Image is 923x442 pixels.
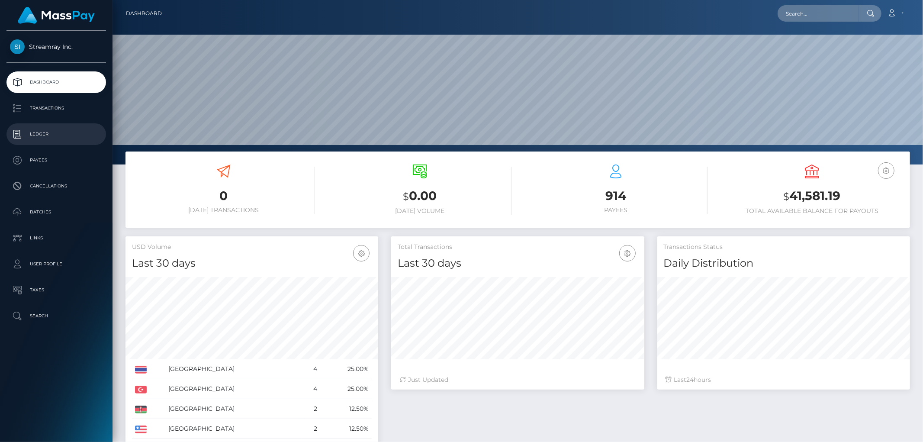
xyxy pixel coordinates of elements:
td: 25.00% [321,379,372,399]
h5: Transactions Status [664,243,904,252]
td: 12.50% [321,399,372,419]
p: Taxes [10,284,103,297]
h4: Last 30 days [132,256,372,271]
a: Ledger [6,123,106,145]
h6: Payees [524,206,708,214]
a: User Profile [6,253,106,275]
h3: 0 [132,187,315,204]
p: Ledger [10,128,103,141]
h6: [DATE] Volume [328,207,511,215]
td: 4 [302,359,320,379]
div: Just Updated [400,375,635,384]
p: Links [10,232,103,245]
p: Batches [10,206,103,219]
h3: 914 [524,187,708,204]
td: 4 [302,379,320,399]
a: Search [6,305,106,327]
a: Transactions [6,97,106,119]
img: US.png [135,426,147,433]
a: Links [6,227,106,249]
p: User Profile [10,258,103,271]
img: Streamray Inc. [10,39,25,54]
input: Search... [778,5,859,22]
td: [GEOGRAPHIC_DATA] [165,379,302,399]
h4: Daily Distribution [664,256,904,271]
td: 2 [302,419,320,439]
h4: Last 30 days [398,256,637,271]
td: 2 [302,399,320,419]
small: $ [783,190,789,203]
div: Last hours [666,375,901,384]
h6: Total Available Balance for Payouts [720,207,904,215]
td: 25.00% [321,359,372,379]
h5: Total Transactions [398,243,637,252]
h6: [DATE] Transactions [132,206,315,214]
a: Taxes [6,279,106,301]
img: KE.png [135,406,147,413]
small: $ [403,190,409,203]
h5: USD Volume [132,243,372,252]
p: Cancellations [10,180,103,193]
a: Dashboard [6,71,106,93]
a: Batches [6,201,106,223]
h3: 41,581.19 [720,187,904,205]
span: 24 [687,376,694,384]
p: Transactions [10,102,103,115]
td: [GEOGRAPHIC_DATA] [165,399,302,419]
a: Cancellations [6,175,106,197]
a: Payees [6,149,106,171]
img: MassPay Logo [18,7,95,24]
p: Search [10,310,103,323]
td: [GEOGRAPHIC_DATA] [165,419,302,439]
p: Dashboard [10,76,103,89]
img: TR.png [135,386,147,394]
p: Payees [10,154,103,167]
a: Dashboard [126,4,162,23]
td: [GEOGRAPHIC_DATA] [165,359,302,379]
span: Streamray Inc. [6,43,106,51]
h3: 0.00 [328,187,511,205]
img: TH.png [135,366,147,374]
td: 12.50% [321,419,372,439]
